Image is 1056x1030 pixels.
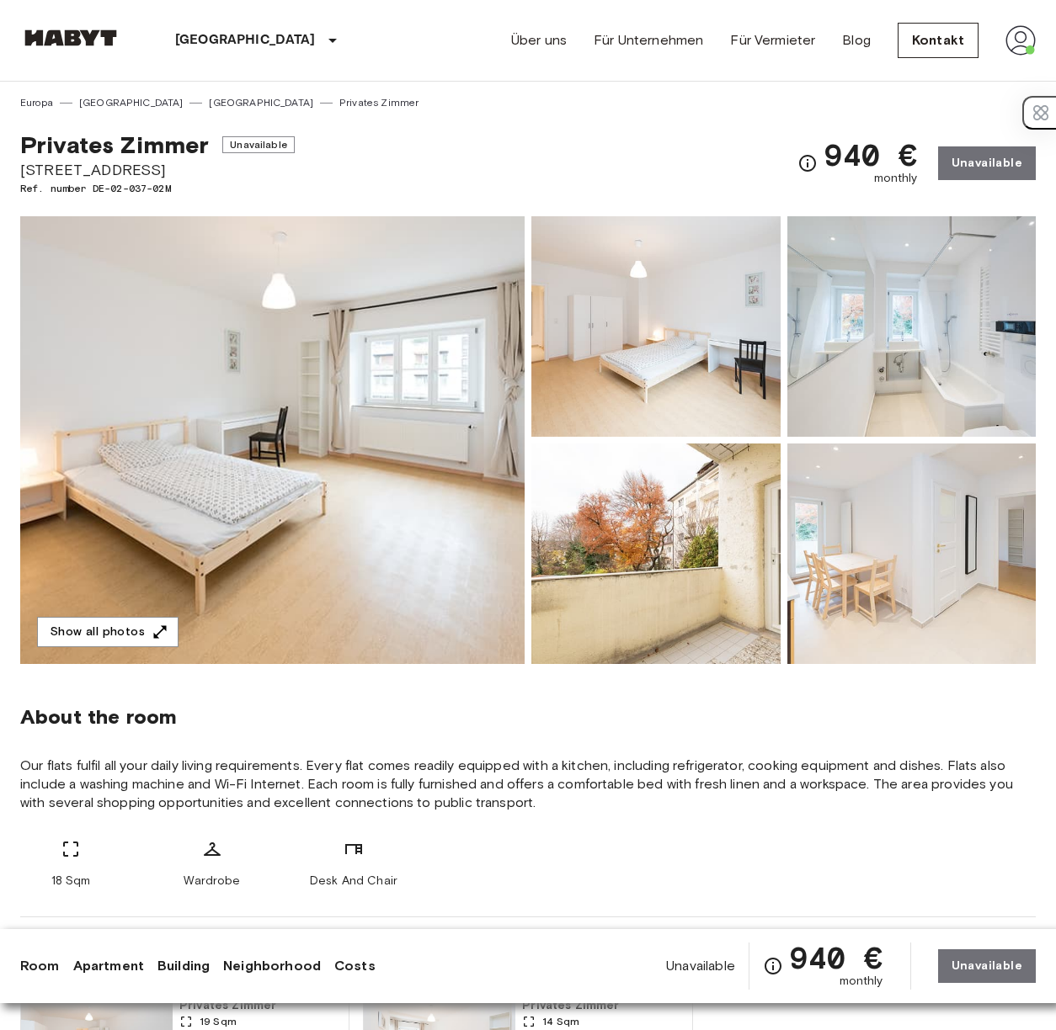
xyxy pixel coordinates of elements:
a: [GEOGRAPHIC_DATA] [209,95,313,110]
a: Room [20,956,60,976]
span: Our flats fulfil all your daily living requirements. Every flat comes readily equipped with a kit... [20,757,1036,812]
span: Unavailable [666,957,735,975]
span: monthly [874,170,918,187]
img: Picture of unit DE-02-037-02M [787,216,1037,437]
a: Über uns [511,30,567,50]
a: Für Vermieter [730,30,815,50]
svg: Check cost overview for full price breakdown. Please note that discounts apply to new joiners onl... [797,153,818,173]
a: Costs [334,956,376,976]
span: About the room [20,704,1036,730]
a: Kontakt [898,23,979,58]
p: [GEOGRAPHIC_DATA] [175,30,316,50]
img: Picture of unit DE-02-037-02M [787,443,1037,664]
a: Apartment [73,956,144,976]
span: 940 € [824,140,918,170]
a: Europa [20,95,53,110]
a: Für Unternehmen [594,30,703,50]
span: Ref. number DE-02-037-02M [20,181,295,196]
span: 14 Sqm [542,1014,579,1029]
a: Blog [842,30,871,50]
svg: Check cost overview for full price breakdown. Please note that discounts apply to new joiners onl... [763,956,783,976]
a: [GEOGRAPHIC_DATA] [79,95,184,110]
span: Privates Zimmer [179,997,342,1014]
span: Unavailable [222,136,295,153]
span: 19 Sqm [200,1014,237,1029]
span: Privates Zimmer [20,130,209,159]
span: 940 € [790,942,883,973]
span: monthly [840,973,883,990]
a: Neighborhood [223,956,321,976]
span: Privates Zimmer [522,997,685,1014]
span: 18 Sqm [51,873,91,889]
a: Building [157,956,210,976]
span: Desk And Chair [310,873,397,889]
a: Privates Zimmer [339,95,419,110]
span: Wardrobe [184,873,240,889]
img: avatar [1005,25,1036,56]
img: Picture of unit DE-02-037-02M [531,216,781,437]
button: Show all photos [37,617,179,648]
img: Picture of unit DE-02-037-02M [531,443,781,664]
img: Marketing picture of unit DE-02-037-02M [20,216,525,664]
span: [STREET_ADDRESS] [20,159,295,181]
img: Habyt [20,29,121,46]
